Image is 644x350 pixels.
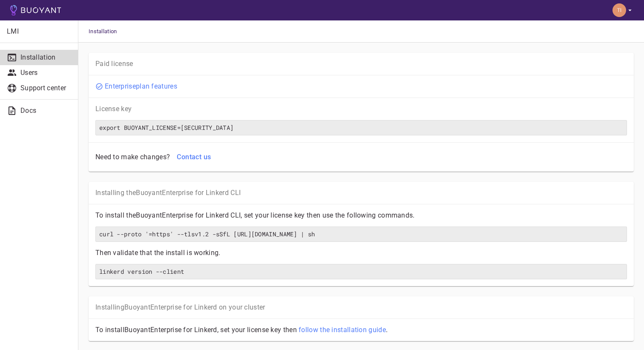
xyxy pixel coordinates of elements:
h6: curl --proto '=https' --tlsv1.2 -sSfL [URL][DOMAIN_NAME] | sh [99,230,623,238]
p: License key [95,105,627,113]
span: Installation [89,20,127,43]
p: Support center [20,84,71,92]
p: Users [20,69,71,77]
a: Enterpriseplan features [105,82,177,90]
button: Contact us [173,149,214,165]
h6: linkerd version --client [99,268,623,275]
p: To install Buoyant Enterprise for Linkerd, set your license key then . [95,326,627,334]
h6: export BUOYANT_LICENSE=[SECURITY_DATA] [99,124,623,132]
p: Installing Buoyant Enterprise for Linkerd on your cluster [95,303,627,312]
p: Installing the Buoyant Enterprise for Linkerd CLI [95,189,627,197]
div: Need to make changes? [92,149,170,161]
p: Then validate that the install is working. [95,249,627,257]
p: Installation [20,53,71,62]
a: follow the installation guide [299,326,386,334]
img: Tim Amico [612,3,626,17]
h4: Contact us [177,153,211,161]
p: To install the Buoyant Enterprise for Linkerd CLI, set your license key then use the following co... [95,211,627,220]
a: Contact us [173,152,214,161]
p: Paid license [95,60,627,68]
p: LMI [7,27,71,36]
p: Docs [20,106,71,115]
